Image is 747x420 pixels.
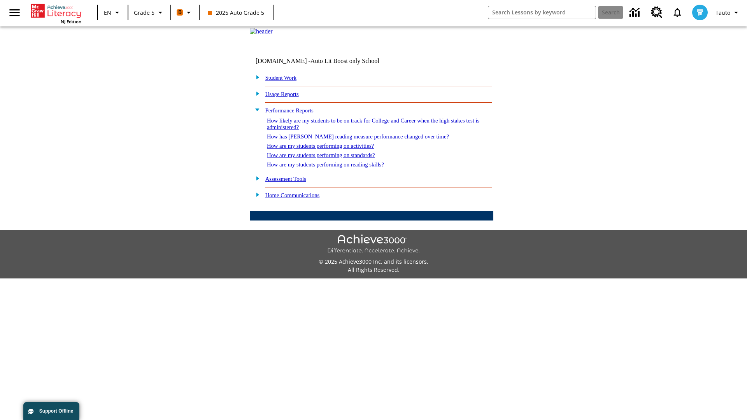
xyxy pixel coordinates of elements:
img: minus.gif [252,106,260,113]
img: plus.gif [252,191,260,198]
a: Data Center [625,2,646,23]
a: How are my students performing on reading skills? [267,161,384,168]
button: Boost Class color is orange. Change class color [174,5,196,19]
a: How are my students performing on activities? [267,143,374,149]
input: search field [488,6,596,19]
button: Select a new avatar [687,2,712,23]
span: EN [104,9,111,17]
a: Student Work [265,75,296,81]
a: How has [PERSON_NAME] reading measure performance changed over time? [267,133,449,140]
img: Achieve3000 Differentiate Accelerate Achieve [327,234,420,254]
span: 2025 Auto Grade 5 [208,9,264,17]
button: Support Offline [23,402,79,420]
span: Grade 5 [134,9,154,17]
button: Grade: Grade 5, Select a grade [131,5,168,19]
img: header [250,28,273,35]
button: Language: EN, Select a language [100,5,125,19]
a: Usage Reports [265,91,299,97]
a: Home Communications [265,192,320,198]
a: Assessment Tools [265,176,306,182]
img: plus.gif [252,175,260,182]
span: Tauto [715,9,730,17]
span: NJ Edition [61,19,81,24]
button: Profile/Settings [712,5,744,19]
a: Performance Reports [265,107,314,114]
a: Notifications [667,2,687,23]
span: Support Offline [39,408,73,414]
span: B [178,7,182,17]
img: plus.gif [252,73,260,80]
img: plus.gif [252,90,260,97]
div: Home [31,2,81,24]
a: How are my students performing on standards? [267,152,375,158]
a: Resource Center, Will open in new tab [646,2,667,23]
nobr: Auto Lit Boost only School [310,58,379,64]
a: How likely are my students to be on track for College and Career when the high stakes test is adm... [267,117,479,130]
img: avatar image [692,5,708,20]
td: [DOMAIN_NAME] - [256,58,399,65]
button: Open side menu [3,1,26,24]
